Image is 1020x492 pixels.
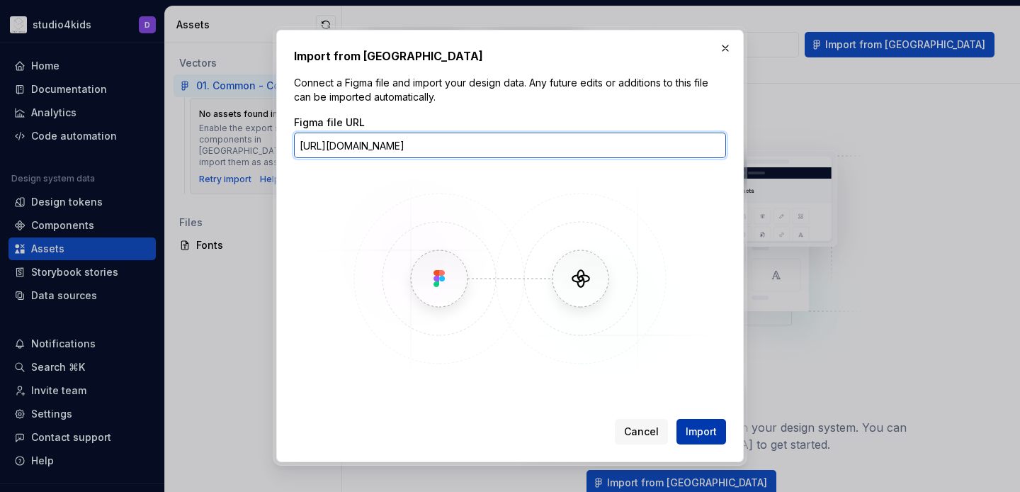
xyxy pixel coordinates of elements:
[615,419,668,445] button: Cancel
[294,133,726,158] input: https://figma.com/file/...
[294,47,726,65] h2: Import from [GEOGRAPHIC_DATA]
[686,425,717,439] span: Import
[624,425,659,439] span: Cancel
[294,116,365,130] label: Figma file URL
[676,419,726,445] button: Import
[294,76,726,104] p: Connect a Figma file and import your design data. Any future edits or additions to this file can ...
